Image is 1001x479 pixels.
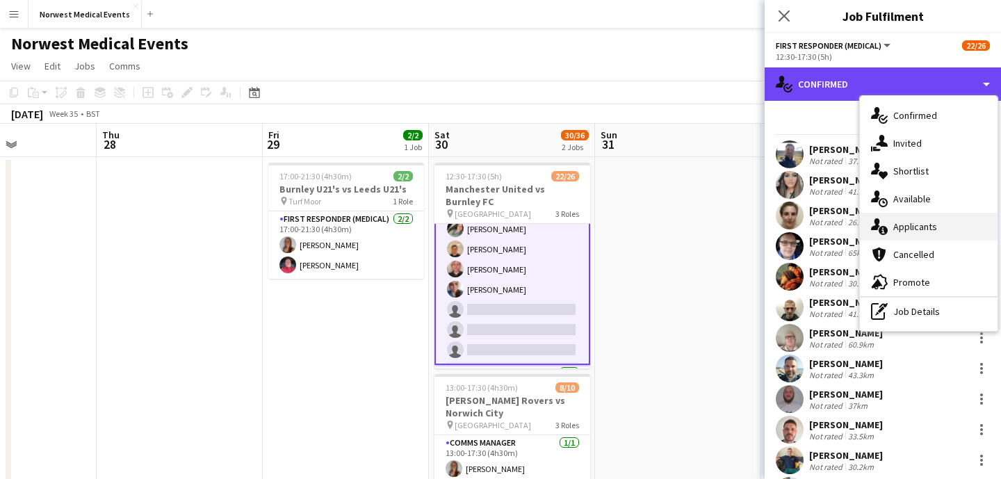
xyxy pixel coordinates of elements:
h3: Burnley U21's vs Leeds U21's [268,183,424,195]
app-card-role: First Responder (Medical)2/217:00-21:30 (4h30m)[PERSON_NAME][PERSON_NAME] [268,211,424,279]
div: BST [86,108,100,119]
div: [PERSON_NAME] [809,449,883,462]
span: Sat [434,129,450,141]
app-job-card: 17:00-21:30 (4h30m)2/2Burnley U21's vs Leeds U21's Turf Moor1 RoleFirst Responder (Medical)2/217:... [268,163,424,279]
span: Fri [268,129,279,141]
span: 22/26 [962,40,990,51]
span: [GEOGRAPHIC_DATA] [455,420,531,430]
div: Shortlist [860,157,998,185]
span: Edit [44,60,60,72]
a: Comms [104,57,146,75]
span: Week 35 [46,108,81,119]
div: Not rated [809,400,845,411]
h3: Manchester United vs Burnley FC [434,183,590,208]
span: 30/36 [561,130,589,140]
div: Promote [860,268,998,296]
div: 37km [845,400,870,411]
span: Turf Moor [288,196,321,206]
a: Jobs [69,57,101,75]
span: Jobs [74,60,95,72]
div: Not rated [809,370,845,380]
span: 3 Roles [555,420,579,430]
div: [PERSON_NAME] [809,266,883,278]
span: Thu [102,129,120,141]
span: 2/2 [403,130,423,140]
div: [PERSON_NAME] [809,296,883,309]
div: 33.5km [845,431,877,441]
div: 41.7km [845,186,877,197]
div: Available [860,185,998,213]
span: 3 Roles [555,209,579,219]
div: [DATE] [11,107,43,121]
div: 1 Job [404,142,422,152]
span: [GEOGRAPHIC_DATA] [455,209,531,219]
a: View [6,57,36,75]
div: Not rated [809,462,845,472]
span: First Responder (Medical) [776,40,881,51]
div: Invited [860,129,998,157]
div: [PERSON_NAME] [809,327,883,339]
span: 13:00-17:30 (4h30m) [446,382,518,393]
span: 17:00-21:30 (4h30m) [279,171,352,181]
span: 22/26 [551,171,579,181]
h3: Job Fulfilment [765,7,1001,25]
span: 2/2 [393,171,413,181]
div: 12:30-17:30 (5h) [776,51,990,62]
a: Edit [39,57,66,75]
div: Not rated [809,217,845,227]
span: 31 [599,136,617,152]
div: 41.7km [845,309,877,319]
div: 30.8km [845,278,877,289]
div: 37.1km [845,156,877,166]
div: Not rated [809,186,845,197]
div: [PERSON_NAME] [809,235,883,247]
div: [PERSON_NAME] [809,419,883,431]
div: Not rated [809,339,845,350]
div: Job Details [860,298,998,325]
div: Not rated [809,247,845,258]
div: [PERSON_NAME] [809,174,883,186]
span: Comms [109,60,140,72]
div: 30.2km [845,462,877,472]
span: 29 [266,136,279,152]
div: [PERSON_NAME] [809,388,883,400]
div: 43.3km [845,370,877,380]
button: First Responder (Medical) [776,40,893,51]
span: Sun [601,129,617,141]
div: [PERSON_NAME] [809,143,883,156]
div: [PERSON_NAME] [809,357,883,370]
h3: [PERSON_NAME] Rovers vs Norwich City [434,394,590,419]
div: Not rated [809,156,845,166]
span: 12:30-17:30 (5h) [446,171,502,181]
app-job-card: 12:30-17:30 (5h)22/26Manchester United vs Burnley FC [GEOGRAPHIC_DATA]3 Roles[PERSON_NAME][PERSON... [434,163,590,368]
button: Norwest Medical Events [29,1,142,28]
div: Not rated [809,309,845,319]
div: 60.9km [845,339,877,350]
div: Applicants [860,213,998,241]
div: [PERSON_NAME] [809,204,883,217]
div: 65km [845,247,870,258]
div: Not rated [809,278,845,289]
div: 2 Jobs [562,142,588,152]
span: 8/10 [555,382,579,393]
div: Cancelled [860,241,998,268]
span: View [11,60,31,72]
div: 26.6km [845,217,877,227]
span: 30 [432,136,450,152]
span: 28 [100,136,120,152]
span: 1 Role [393,196,413,206]
div: Confirmed [860,102,998,129]
div: Not rated [809,431,845,441]
div: Confirmed [765,67,1001,101]
h1: Norwest Medical Events [11,33,188,54]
